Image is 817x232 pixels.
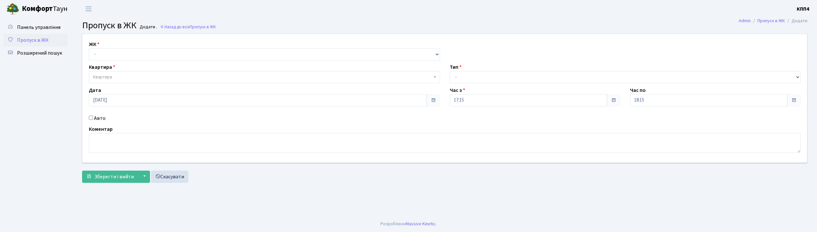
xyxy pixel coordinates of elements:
[82,171,138,183] button: Зберегти і вийти
[94,173,134,180] span: Зберегти і вийти
[17,37,49,44] span: Пропуск в ЖК
[80,4,97,14] button: Переключити навігацію
[89,125,113,133] label: Коментар
[406,220,436,227] a: Massive Kinetic
[785,17,807,24] li: Додати
[729,14,817,28] nav: breadcrumb
[3,34,68,47] a: Пропуск в ЖК
[739,17,751,24] a: Admin
[160,24,216,30] a: Назад до всіхПропуск в ЖК
[450,63,462,71] label: Тип
[17,24,61,31] span: Панель управління
[138,24,157,30] small: Додати .
[89,40,99,48] label: ЖК
[17,49,62,57] span: Розширений пошук
[89,63,115,71] label: Квартира
[190,24,216,30] span: Пропуск в ЖК
[82,19,136,32] span: Пропуск в ЖК
[151,171,188,183] a: Скасувати
[6,3,19,15] img: logo.png
[380,220,437,228] div: Розроблено .
[94,114,106,122] label: Авто
[450,86,465,94] label: Час з
[93,74,112,80] span: Квартира
[3,47,68,59] a: Розширений пошук
[89,86,101,94] label: Дата
[22,4,68,14] span: Таун
[630,86,646,94] label: Час по
[797,5,809,13] a: КПП4
[22,4,53,14] b: Комфорт
[3,21,68,34] a: Панель управління
[757,17,785,24] a: Пропуск в ЖК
